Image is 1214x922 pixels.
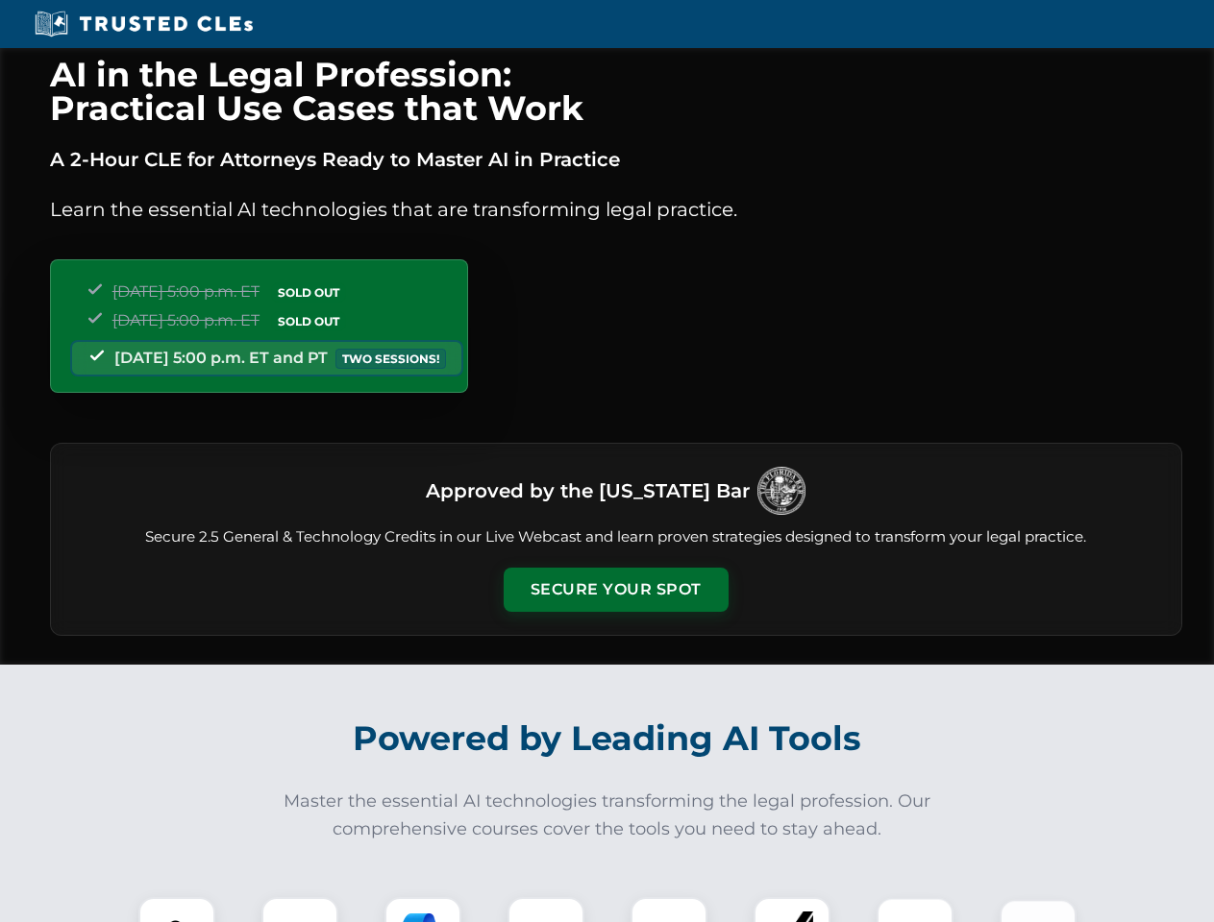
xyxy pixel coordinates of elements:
span: [DATE] 5:00 p.m. ET [112,311,260,329]
p: Master the essential AI technologies transforming the legal profession. Our comprehensive courses... [271,788,944,843]
h3: Approved by the [US_STATE] Bar [426,473,750,508]
h1: AI in the Legal Profession: Practical Use Cases that Work [50,58,1182,125]
span: SOLD OUT [271,311,346,331]
span: SOLD OUT [271,282,346,303]
img: Logo [757,467,805,515]
img: Trusted CLEs [29,10,259,38]
p: Secure 2.5 General & Technology Credits in our Live Webcast and learn proven strategies designed ... [74,526,1158,548]
h2: Powered by Leading AI Tools [75,705,1140,772]
button: Secure Your Spot [504,568,729,612]
span: [DATE] 5:00 p.m. ET [112,282,260,301]
p: Learn the essential AI technologies that are transforming legal practice. [50,194,1182,225]
p: A 2-Hour CLE for Attorneys Ready to Master AI in Practice [50,144,1182,175]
